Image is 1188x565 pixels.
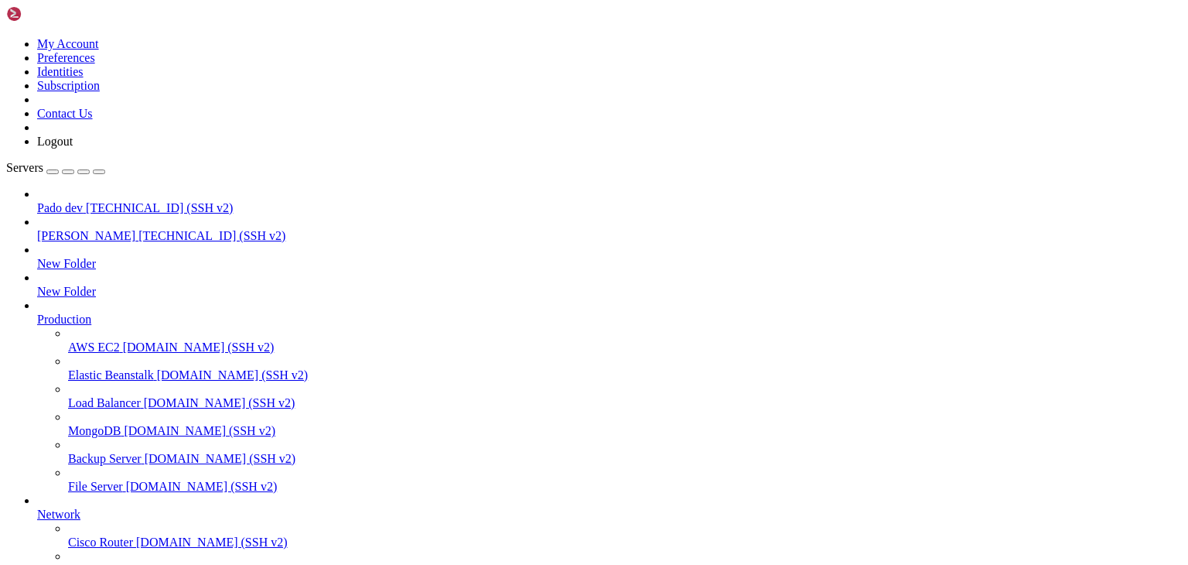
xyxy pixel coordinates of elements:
li: File Server [DOMAIN_NAME] (SSH v2) [68,466,1182,494]
a: Elastic Beanstalk [DOMAIN_NAME] (SSH v2) [68,368,1182,382]
a: Preferences [37,51,95,64]
li: MongoDB [DOMAIN_NAME] (SSH v2) [68,410,1182,438]
li: New Folder [37,271,1182,299]
li: Cisco Router [DOMAIN_NAME] (SSH v2) [68,522,1182,550]
span: New Folder [37,257,96,270]
span: File Server [68,480,123,493]
img: Shellngn [6,6,95,22]
a: AWS EC2 [DOMAIN_NAME] (SSH v2) [68,341,1182,354]
a: New Folder [37,257,1182,271]
span: [DOMAIN_NAME] (SSH v2) [123,341,275,354]
span: [PERSON_NAME] [37,229,135,242]
span: [DOMAIN_NAME] (SSH v2) [157,368,309,382]
span: [DOMAIN_NAME] (SSH v2) [124,424,275,437]
a: Network [37,508,1182,522]
span: [DOMAIN_NAME] (SSH v2) [136,536,288,549]
a: [PERSON_NAME] [TECHNICAL_ID] (SSH v2) [37,229,1182,243]
li: [PERSON_NAME] [TECHNICAL_ID] (SSH v2) [37,215,1182,243]
a: Subscription [37,79,100,92]
span: Pado dev [37,201,83,214]
span: [DOMAIN_NAME] (SSH v2) [145,452,296,465]
span: [DOMAIN_NAME] (SSH v2) [144,396,295,409]
span: [TECHNICAL_ID] (SSH v2) [86,201,233,214]
a: Identities [37,65,84,78]
li: Pado dev [TECHNICAL_ID] (SSH v2) [37,187,1182,215]
a: Logout [37,135,73,148]
span: [DOMAIN_NAME] (SSH v2) [126,480,278,493]
span: Cisco Router [68,536,133,549]
li: AWS EC2 [DOMAIN_NAME] (SSH v2) [68,327,1182,354]
li: Load Balancer [DOMAIN_NAME] (SSH v2) [68,382,1182,410]
span: [TECHNICAL_ID] (SSH v2) [138,229,285,242]
span: AWS EC2 [68,341,120,354]
li: Backup Server [DOMAIN_NAME] (SSH v2) [68,438,1182,466]
span: Load Balancer [68,396,141,409]
li: Production [37,299,1182,494]
a: Servers [6,161,105,174]
span: Servers [6,161,43,174]
span: Elastic Beanstalk [68,368,154,382]
a: Backup Server [DOMAIN_NAME] (SSH v2) [68,452,1182,466]
a: Production [37,313,1182,327]
span: Backup Server [68,452,142,465]
li: Elastic Beanstalk [DOMAIN_NAME] (SSH v2) [68,354,1182,382]
a: Load Balancer [DOMAIN_NAME] (SSH v2) [68,396,1182,410]
a: MongoDB [DOMAIN_NAME] (SSH v2) [68,424,1182,438]
span: Network [37,508,80,521]
span: New Folder [37,285,96,298]
a: File Server [DOMAIN_NAME] (SSH v2) [68,480,1182,494]
a: Cisco Router [DOMAIN_NAME] (SSH v2) [68,536,1182,550]
span: Production [37,313,91,326]
a: Pado dev [TECHNICAL_ID] (SSH v2) [37,201,1182,215]
li: New Folder [37,243,1182,271]
a: Contact Us [37,107,93,120]
a: New Folder [37,285,1182,299]
a: My Account [37,37,99,50]
span: MongoDB [68,424,121,437]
